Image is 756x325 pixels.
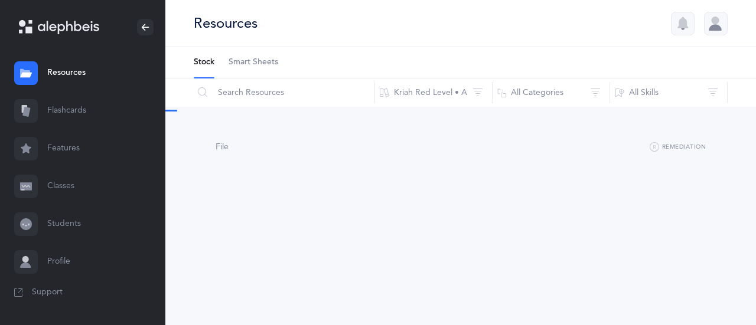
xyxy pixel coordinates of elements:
button: All Categories [492,78,610,107]
span: Smart Sheets [229,57,278,68]
span: Support [32,287,63,298]
input: Search Resources [193,78,375,107]
button: Kriah Red Level • A [374,78,493,107]
span: File [216,142,229,152]
button: All Skills [610,78,728,107]
button: Remediation [650,140,706,155]
div: Resources [194,14,258,33]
